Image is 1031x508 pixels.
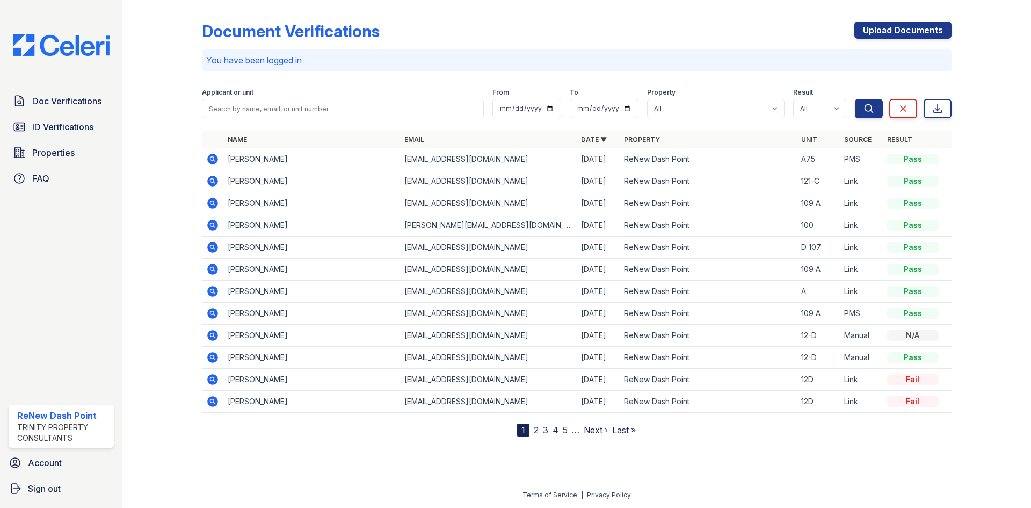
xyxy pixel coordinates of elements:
[32,95,101,108] span: Doc Verifications
[223,148,400,170] td: [PERSON_NAME]
[223,347,400,369] td: [PERSON_NAME]
[887,264,939,275] div: Pass
[517,424,529,437] div: 1
[223,303,400,325] td: [PERSON_NAME]
[624,135,660,144] a: Property
[543,425,548,435] a: 3
[620,259,796,281] td: ReNew Dash Point
[797,170,840,192] td: 121-C
[400,237,577,259] td: [EMAIL_ADDRESS][DOMAIN_NAME]
[620,281,796,303] td: ReNew Dash Point
[577,281,620,303] td: [DATE]
[797,325,840,347] td: 12-D
[223,391,400,413] td: [PERSON_NAME]
[840,325,883,347] td: Manual
[28,456,62,469] span: Account
[887,154,939,164] div: Pass
[202,99,484,118] input: Search by name, email, or unit number
[400,281,577,303] td: [EMAIL_ADDRESS][DOMAIN_NAME]
[887,374,939,385] div: Fail
[801,135,817,144] a: Unit
[647,88,676,97] label: Property
[9,168,114,189] a: FAQ
[797,237,840,259] td: D 107
[4,34,118,56] img: CE_Logo_Blue-a8612792a0a2168367f1c8372b55b34899dd931a85d93a1a3d3e32e68fde9ad4.png
[854,22,952,39] a: Upload Documents
[223,237,400,259] td: [PERSON_NAME]
[400,192,577,214] td: [EMAIL_ADDRESS][DOMAIN_NAME]
[572,424,579,437] span: …
[840,214,883,237] td: Link
[577,170,620,192] td: [DATE]
[887,198,939,209] div: Pass
[620,237,796,259] td: ReNew Dash Point
[563,425,568,435] a: 5
[620,148,796,170] td: ReNew Dash Point
[620,192,796,214] td: ReNew Dash Point
[570,88,578,97] label: To
[223,259,400,281] td: [PERSON_NAME]
[620,347,796,369] td: ReNew Dash Point
[223,192,400,214] td: [PERSON_NAME]
[577,237,620,259] td: [DATE]
[4,452,118,474] a: Account
[840,369,883,391] td: Link
[887,176,939,187] div: Pass
[206,54,947,67] p: You have been logged in
[797,281,840,303] td: A
[797,214,840,237] td: 100
[620,325,796,347] td: ReNew Dash Point
[577,214,620,237] td: [DATE]
[577,369,620,391] td: [DATE]
[400,347,577,369] td: [EMAIL_ADDRESS][DOMAIN_NAME]
[844,135,872,144] a: Source
[887,308,939,319] div: Pass
[620,170,796,192] td: ReNew Dash Point
[797,347,840,369] td: 12-D
[887,396,939,407] div: Fail
[400,325,577,347] td: [EMAIL_ADDRESS][DOMAIN_NAME]
[797,391,840,413] td: 12D
[797,192,840,214] td: 109 A
[492,88,509,97] label: From
[202,88,253,97] label: Applicant or unit
[17,409,110,422] div: ReNew Dash Point
[840,281,883,303] td: Link
[577,391,620,413] td: [DATE]
[32,172,49,185] span: FAQ
[4,478,118,499] a: Sign out
[887,330,939,341] div: N/A
[400,369,577,391] td: [EMAIL_ADDRESS][DOMAIN_NAME]
[577,347,620,369] td: [DATE]
[620,214,796,237] td: ReNew Dash Point
[840,259,883,281] td: Link
[887,135,912,144] a: Result
[797,369,840,391] td: 12D
[577,259,620,281] td: [DATE]
[522,491,577,499] a: Terms of Service
[581,135,607,144] a: Date ▼
[534,425,539,435] a: 2
[797,148,840,170] td: A75
[612,425,636,435] a: Last »
[9,90,114,112] a: Doc Verifications
[223,170,400,192] td: [PERSON_NAME]
[400,148,577,170] td: [EMAIL_ADDRESS][DOMAIN_NAME]
[577,303,620,325] td: [DATE]
[9,142,114,163] a: Properties
[840,391,883,413] td: Link
[840,170,883,192] td: Link
[32,146,75,159] span: Properties
[840,148,883,170] td: PMS
[400,170,577,192] td: [EMAIL_ADDRESS][DOMAIN_NAME]
[228,135,247,144] a: Name
[840,237,883,259] td: Link
[223,325,400,347] td: [PERSON_NAME]
[620,391,796,413] td: ReNew Dash Point
[400,303,577,325] td: [EMAIL_ADDRESS][DOMAIN_NAME]
[584,425,608,435] a: Next ›
[620,369,796,391] td: ReNew Dash Point
[887,220,939,231] div: Pass
[223,369,400,391] td: [PERSON_NAME]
